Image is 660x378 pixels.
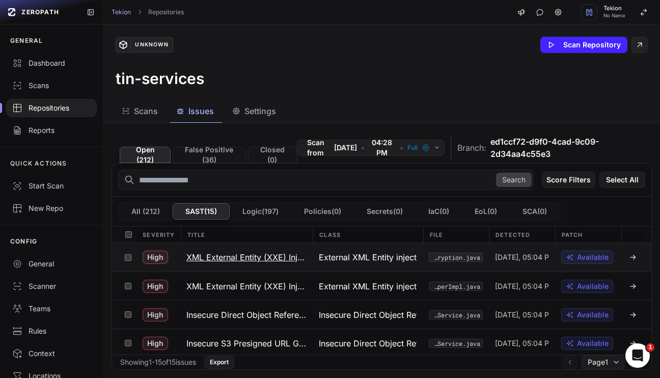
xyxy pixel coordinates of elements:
[12,181,91,191] div: Start Scan
[186,337,307,349] h3: Insecure S3 Presigned URL Generation
[4,4,78,20] a: ZEROPATH
[429,339,483,348] button: src/main/java/com/tekion/integration/genericservices/services/claims/impl/SubaruClaimService.java
[319,337,417,349] span: Insecure Direct Object Reference (IDOR)
[173,147,246,163] button: False Positive (36)
[10,159,67,168] p: QUICK ACTIONS
[400,143,403,153] span: •
[143,251,168,264] span: High
[603,13,625,18] span: No Name
[12,259,91,269] div: General
[112,300,651,329] div: High Insecure Direct Object Reference Insecure Direct Object Reference (IDOR) src/main/java/com/t...
[12,103,91,113] div: Repositories
[120,147,170,163] button: Open (212)
[173,203,230,220] button: SAST(15)
[577,281,609,291] span: Available
[334,143,357,153] span: [DATE]
[291,203,354,220] button: Policies(0)
[130,40,172,49] div: Unknown
[489,227,555,242] div: Detected
[577,252,609,262] span: Available
[119,203,173,220] button: All (212)
[112,243,651,272] div: High XML External Entity (XXE) Injection External XML Entity injection (XXE) src/main/java/com/te...
[143,337,168,350] span: High
[181,227,313,242] div: Title
[457,142,486,154] span: Branch:
[462,203,510,220] button: EoL(0)
[429,253,483,262] button: src/main/java/com/tekion/integration/genericservices/services/xmlsigning/SigningAndEncryption.java
[313,227,423,242] div: Class
[186,251,307,263] h3: XML External Entity (XXE) Injection
[248,147,297,163] button: Closed (0)
[495,281,549,291] span: [DATE], 05:04 PM
[542,172,595,188] button: Score Filters
[136,227,180,242] div: Severity
[416,203,462,220] button: IaC(0)
[495,338,549,348] span: [DATE], 05:04 PM
[407,144,418,152] span: Full
[12,281,91,291] div: Scanner
[12,58,91,68] div: Dashboard
[112,8,131,16] a: Tekion
[646,343,654,352] span: 1
[148,8,184,16] a: Repositories
[180,272,313,300] button: XML External Entity (XXE) Injection via Unsecured DocumentBuilderFactory Usage
[429,310,483,319] button: src/main/java/com/tekion/integration/genericservices/services/claims/impl/MazdaClaimService.java
[495,310,549,320] span: [DATE], 05:04 PM
[230,203,291,220] button: Logic(197)
[577,310,609,320] span: Available
[136,9,143,16] svg: chevron right,
[12,125,91,136] div: Reports
[143,280,168,293] span: High
[495,252,549,262] span: [DATE], 05:04 PM
[180,243,313,272] button: XML External Entity (XXE) Injection
[510,203,560,220] button: SCA(0)
[588,357,608,367] span: Page 1
[12,80,91,91] div: Scans
[599,172,645,188] button: Select All
[603,6,625,11] span: Tekion
[297,140,445,156] button: Scan from [DATE] • 04:28 PM • Full
[354,203,416,220] button: Secrets(0)
[21,8,59,16] span: ZEROPATH
[361,143,365,153] span: •
[581,355,625,369] button: Page1
[180,329,313,357] button: Insecure S3 Presigned URL Generation
[429,282,483,291] button: src/main/java/com/tekion/integration/genericservices/services/helper/XMLHelperImpl.java
[112,8,184,16] nav: breadcrumb
[10,237,37,246] p: CONFIG
[186,280,307,292] h3: XML External Entity (XXE) Injection via Unsecured DocumentBuilderFactory Usage
[12,304,91,314] div: Teams
[319,309,417,321] span: Insecure Direct Object Reference (IDOR)
[12,203,91,213] div: New Repo
[555,227,621,242] div: Patch
[10,37,43,45] p: GENERAL
[116,69,204,88] h3: tin-services
[204,356,234,369] button: Export
[625,343,650,368] iframe: Intercom live chat
[143,308,168,321] span: High
[112,272,651,300] div: High XML External Entity (XXE) Injection via Unsecured DocumentBuilderFactory Usage External XML ...
[12,348,91,359] div: Context
[301,138,331,158] span: Scan from
[112,329,651,357] div: High Insecure S3 Presigned URL Generation Insecure Direct Object Reference (IDOR) src/main/java/c...
[540,37,627,53] button: Scan Repository
[319,280,417,292] span: External XML Entity injection (XXE)
[244,105,276,117] span: Settings
[12,326,91,336] div: Rules
[188,105,214,117] span: Issues
[134,105,158,117] span: Scans
[369,138,396,158] span: 04:28 PM
[496,173,532,187] button: Search
[186,309,307,321] h3: Insecure Direct Object Reference
[180,301,313,329] button: Insecure Direct Object Reference
[319,251,417,263] span: External XML Entity injection (XXE)
[577,338,609,348] span: Available
[120,357,196,367] div: Showing 1 - 15 of 15 issues
[490,136,640,160] span: ed1ccf72-d9f0-4cad-9c09-2d34aa4c55e3
[423,227,489,242] div: File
